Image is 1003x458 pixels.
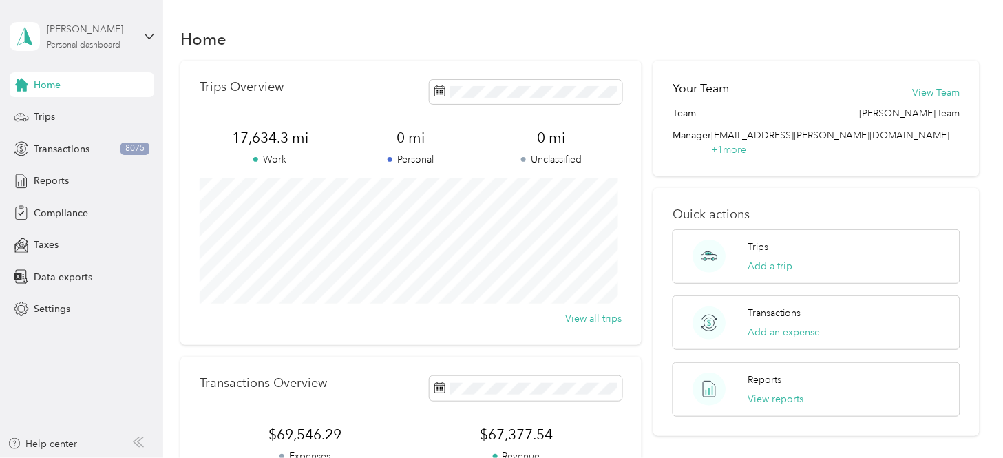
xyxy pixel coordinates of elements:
[200,376,327,391] p: Transactions Overview
[711,144,746,156] span: + 1 more
[341,128,482,147] span: 0 mi
[200,80,284,94] p: Trips Overview
[926,381,1003,458] iframe: Everlance-gr Chat Button Frame
[711,129,950,141] span: [EMAIL_ADDRESS][PERSON_NAME][DOMAIN_NAME]
[748,392,804,406] button: View reports
[34,270,92,284] span: Data exports
[673,128,711,157] span: Manager
[200,425,411,444] span: $69,546.29
[34,78,61,92] span: Home
[47,22,133,37] div: [PERSON_NAME]
[200,152,341,167] p: Work
[673,80,729,97] h2: Your Team
[120,143,149,155] span: 8075
[913,85,960,100] button: View Team
[34,174,69,188] span: Reports
[860,106,960,121] span: [PERSON_NAME] team
[748,259,793,273] button: Add a trip
[34,206,88,220] span: Compliance
[748,325,821,340] button: Add an expense
[47,41,120,50] div: Personal dashboard
[34,238,59,252] span: Taxes
[200,128,341,147] span: 17,634.3 mi
[34,142,89,156] span: Transactions
[481,128,622,147] span: 0 mi
[180,32,226,46] h1: Home
[748,306,801,320] p: Transactions
[34,302,70,316] span: Settings
[748,373,782,387] p: Reports
[34,110,55,124] span: Trips
[673,207,960,222] p: Quick actions
[8,437,78,451] button: Help center
[411,425,622,444] span: $67,377.54
[566,311,622,326] button: View all trips
[748,240,769,254] p: Trips
[673,106,696,121] span: Team
[341,152,482,167] p: Personal
[481,152,622,167] p: Unclassified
